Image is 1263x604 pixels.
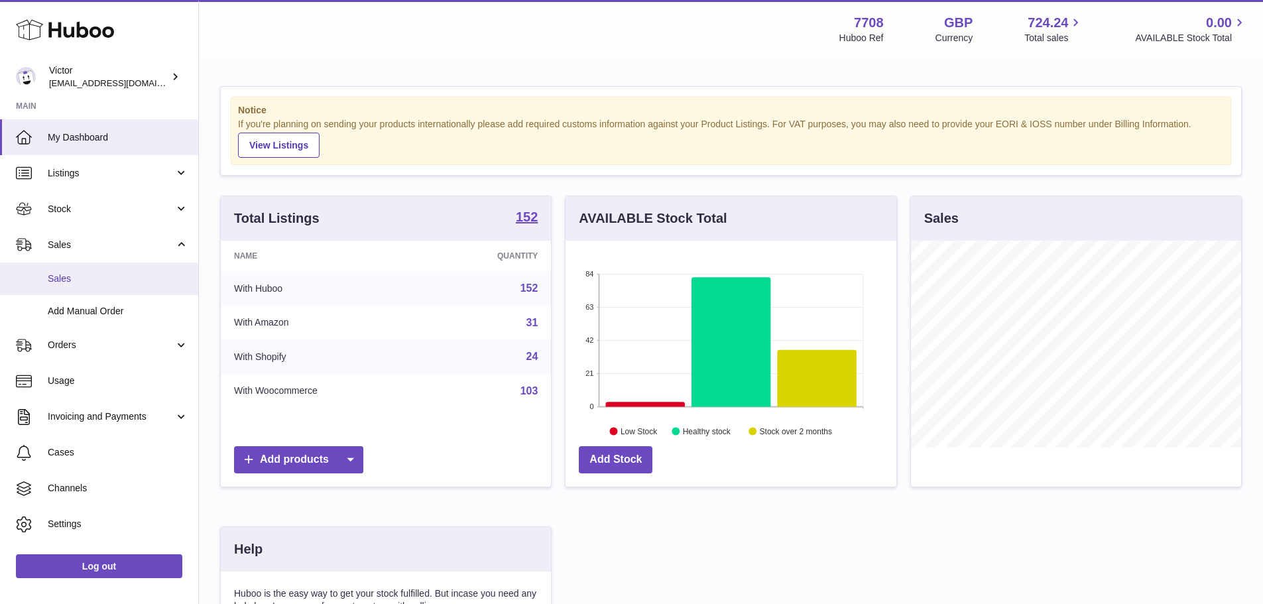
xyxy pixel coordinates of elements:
div: Victor [49,64,168,90]
span: Sales [48,272,188,285]
text: Healthy stock [683,426,731,436]
th: Name [221,241,426,271]
span: AVAILABLE Stock Total [1135,32,1247,44]
a: 152 [516,210,538,226]
a: 24 [526,351,538,362]
a: Add products [234,446,363,473]
div: Huboo Ref [839,32,884,44]
strong: 152 [516,210,538,223]
h3: Total Listings [234,210,320,227]
a: 103 [520,385,538,396]
img: internalAdmin-7708@internal.huboo.com [16,67,36,87]
span: 0.00 [1206,14,1232,32]
span: Cases [48,446,188,459]
a: 152 [520,282,538,294]
text: Stock over 2 months [760,426,832,436]
span: 724.24 [1028,14,1068,32]
td: With Shopify [221,339,426,374]
td: With Woocommerce [221,374,426,408]
a: 724.24 Total sales [1024,14,1083,44]
h3: Sales [924,210,959,227]
h3: AVAILABLE Stock Total [579,210,727,227]
span: Usage [48,375,188,387]
strong: GBP [944,14,973,32]
span: Listings [48,167,174,180]
text: 63 [586,303,594,311]
span: My Dashboard [48,131,188,144]
text: 84 [586,270,594,278]
td: With Huboo [221,271,426,306]
span: Stock [48,203,174,215]
td: With Amazon [221,306,426,340]
h3: Help [234,540,263,558]
span: Settings [48,518,188,530]
th: Quantity [426,241,551,271]
text: 21 [586,369,594,377]
a: 0.00 AVAILABLE Stock Total [1135,14,1247,44]
a: Add Stock [579,446,652,473]
span: Invoicing and Payments [48,410,174,423]
strong: 7708 [854,14,884,32]
div: If you're planning on sending your products internationally please add required customs informati... [238,118,1224,158]
strong: Notice [238,104,1224,117]
span: Add Manual Order [48,305,188,318]
span: Total sales [1024,32,1083,44]
span: Orders [48,339,174,351]
span: [EMAIL_ADDRESS][DOMAIN_NAME] [49,78,195,88]
text: 0 [590,402,594,410]
span: Channels [48,482,188,495]
a: Log out [16,554,182,578]
span: Sales [48,239,174,251]
div: Currency [935,32,973,44]
text: 42 [586,336,594,344]
a: 31 [526,317,538,328]
a: View Listings [238,133,320,158]
text: Low Stock [621,426,658,436]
